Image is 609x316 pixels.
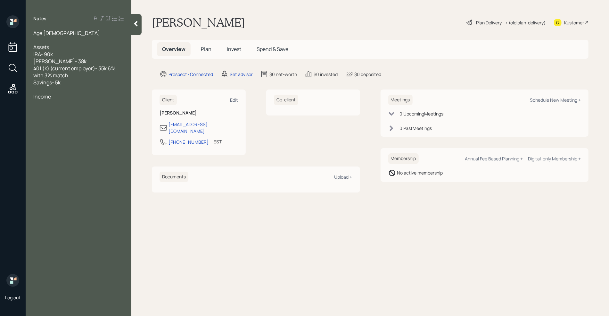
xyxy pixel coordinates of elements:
[160,172,188,182] h6: Documents
[465,156,523,162] div: Annual Fee Based Planning +
[505,19,546,26] div: • (old plan-delivery)
[230,97,238,103] div: Edit
[33,44,49,51] span: Assets
[152,15,245,30] h1: [PERSON_NAME]
[33,15,46,22] label: Notes
[33,79,61,86] span: Savings- 5k
[388,95,413,105] h6: Meetings
[169,139,209,145] div: [PHONE_NUMBER]
[214,138,222,145] div: EST
[274,95,298,105] h6: Co-client
[269,71,297,78] div: $0 net-worth
[257,46,288,53] span: Spend & Save
[33,65,116,79] span: 401 (k) (current employer)- 35k 6% with 3% match
[400,110,444,117] div: 0 Upcoming Meeting s
[33,58,86,65] span: [PERSON_NAME]- 38k
[33,51,53,58] span: IRA- 90k
[227,46,241,53] span: Invest
[564,19,584,26] div: Kustomer
[314,71,338,78] div: $0 invested
[160,95,177,105] h6: Client
[169,121,238,134] div: [EMAIL_ADDRESS][DOMAIN_NAME]
[5,295,21,301] div: Log out
[528,156,581,162] div: Digital-only Membership +
[169,71,213,78] div: Prospect · Connected
[33,93,51,100] span: Income
[201,46,211,53] span: Plan
[388,153,419,164] h6: Membership
[160,110,238,116] h6: [PERSON_NAME]
[476,19,502,26] div: Plan Delivery
[354,71,381,78] div: $0 deposited
[334,174,352,180] div: Upload +
[400,125,432,132] div: 0 Past Meeting s
[397,169,443,176] div: No active membership
[6,274,19,287] img: retirable_logo.png
[162,46,185,53] span: Overview
[33,30,100,37] span: Age [DEMOGRAPHIC_DATA]
[230,71,253,78] div: Set advisor
[530,97,581,103] div: Schedule New Meeting +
